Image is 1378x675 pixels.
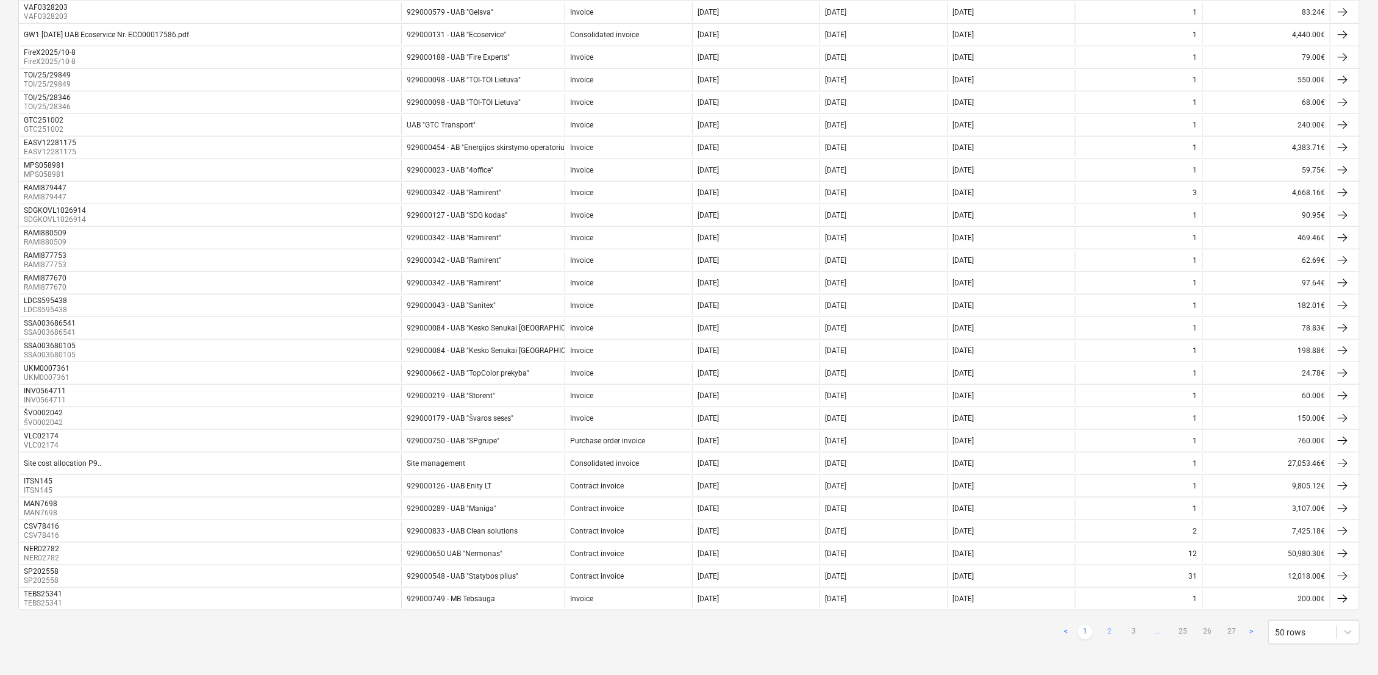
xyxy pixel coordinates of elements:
div: [DATE] [825,549,846,558]
div: 1 [1193,414,1198,423]
div: Invoice [570,256,593,265]
div: [DATE] [698,527,719,535]
div: Contract invoice [570,482,624,490]
div: 929000749 - MB Tebsauga [407,595,495,603]
div: 469.46€ [1202,228,1330,248]
div: Consolidated invoice [570,459,639,468]
div: 760.00€ [1202,431,1330,451]
p: VLC02174 [24,440,61,451]
div: UAB "GTC Transport" [407,121,476,129]
div: Consolidated invoice [570,30,639,39]
div: 182.01€ [1202,296,1330,315]
div: [DATE] [825,143,846,152]
p: NER02782 [24,553,62,563]
div: [DATE] [825,188,846,197]
div: [DATE] [825,211,846,220]
div: [DATE] [698,8,719,16]
p: RAMI879447 [24,192,69,202]
div: 929000650 UAB "Nermonas" [407,549,502,558]
div: [DATE] [698,369,719,377]
div: INV0564711 [24,387,66,395]
div: Invoice [570,8,593,16]
div: Invoice [570,143,593,152]
div: [DATE] [698,437,719,445]
div: SSA003680105 [24,341,76,350]
div: [DATE] [825,98,846,107]
a: Page 27 [1224,625,1239,640]
p: MAN7698 [24,508,60,518]
a: Page 3 [1127,625,1141,640]
div: 62.69€ [1202,251,1330,270]
div: 1 [1193,459,1198,468]
div: SSA003686541 [24,319,76,327]
div: Invoice [570,211,593,220]
div: Invoice [570,414,593,423]
div: [DATE] [825,8,846,16]
div: 929000342 - UAB "Ramirent" [407,279,501,287]
div: 1 [1193,234,1198,242]
div: [DATE] [698,346,719,355]
a: Previous page [1058,625,1073,640]
p: SP202558 [24,576,61,586]
div: 12 [1189,549,1198,558]
div: MAN7698 [24,499,57,508]
div: RAMI880509 [24,229,66,237]
span: ... [1151,625,1166,640]
div: SDGKOVL1026914 [24,206,86,215]
div: [DATE] [953,414,974,423]
div: [DATE] [953,8,974,16]
div: 1 [1193,166,1198,174]
div: 929000342 - UAB "Ramirent" [407,256,501,265]
div: RAMI877670 [24,274,66,282]
div: GW1 [DATE] UAB Ecoservice Nr. ECO00017586.pdf [24,30,189,39]
div: [DATE] [698,234,719,242]
div: 1 [1193,504,1198,513]
div: [DATE] [953,53,974,62]
div: 12,018.00€ [1202,566,1330,586]
p: FireX2025/10-8 [24,57,78,67]
div: SP202558 [24,567,59,576]
div: 83.24€ [1202,2,1330,22]
div: 4,440.00€ [1202,25,1330,45]
div: [DATE] [825,234,846,242]
div: Contract invoice [570,504,624,513]
div: [DATE] [698,504,719,513]
div: Invoice [570,369,593,377]
div: [DATE] [953,188,974,197]
div: 59.75€ [1202,160,1330,180]
div: [DATE] [825,346,846,355]
div: [DATE] [825,459,846,468]
div: [DATE] [953,98,974,107]
div: [DATE] [953,549,974,558]
div: 929000750 - UAB "SPgrupe" [407,437,499,445]
div: 1 [1193,256,1198,265]
div: Invoice [570,391,593,400]
div: ŠV0002042 [24,409,63,418]
div: NER02782 [24,545,59,553]
div: CSV78416 [24,522,59,530]
p: ŠV0002042 [24,418,65,428]
div: [DATE] [825,572,846,580]
div: [DATE] [698,324,719,332]
div: [DATE] [698,414,719,423]
div: 929000084 - UAB "Kesko Senukai [GEOGRAPHIC_DATA]" [407,324,591,332]
div: Invoice [570,324,593,332]
p: UKM0007361 [24,373,72,383]
div: [DATE] [953,482,974,490]
div: [DATE] [698,188,719,197]
div: 1 [1193,30,1198,39]
div: EASV12281175 [24,138,76,147]
div: [DATE] [953,369,974,377]
div: 7,425.18€ [1202,521,1330,541]
div: Invoice [570,301,593,310]
div: [DATE] [953,324,974,332]
div: Invoice [570,121,593,129]
div: 4,383.71€ [1202,138,1330,157]
a: Page 1 is your current page [1078,625,1093,640]
div: 60.00€ [1202,386,1330,405]
div: Chat Widget [1317,616,1378,675]
div: [DATE] [698,595,719,603]
div: 1 [1193,8,1198,16]
div: Site cost allocation P9.. [24,459,101,468]
div: 929000548 - UAB "Statybos plius" [407,572,518,580]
